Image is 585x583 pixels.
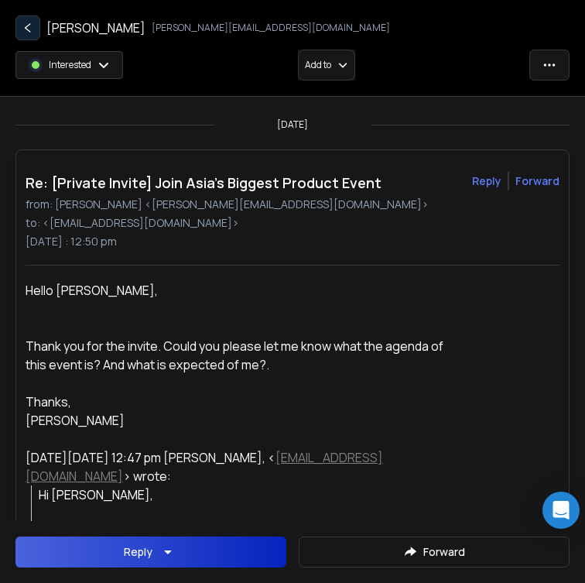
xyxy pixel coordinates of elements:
button: Forward [299,537,570,568]
div: Hi [PERSON_NAME], [39,485,477,504]
div: Reply [124,544,152,560]
p: [DATE] [277,118,308,131]
button: Interested [15,50,123,81]
div: Hello [PERSON_NAME], [26,281,477,430]
div: [PERSON_NAME] [26,411,477,430]
button: Reply [472,173,501,189]
p: from: [PERSON_NAME] <[PERSON_NAME][EMAIL_ADDRESS][DOMAIN_NAME]> [26,197,559,212]
button: Reply [15,537,286,568]
h1: Re: [Private Invite] Join Asia’s Biggest Product Event [26,172,381,194]
p: Interested [49,59,91,71]
p: [DATE] : 12:50 pm [26,234,559,249]
div: [DATE][DATE] 12:47 pm [PERSON_NAME], < > wrote: [26,448,477,485]
div: Thank you for the invite. Could you please let me know what the agenda of this event is? And what... [26,337,477,374]
p: to: <[EMAIL_ADDRESS][DOMAIN_NAME]> [26,215,559,231]
div: Thanks, [26,393,477,411]
p: Add to [305,59,331,71]
div: Open Intercom Messenger [542,492,580,529]
div: Forward [515,173,559,189]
